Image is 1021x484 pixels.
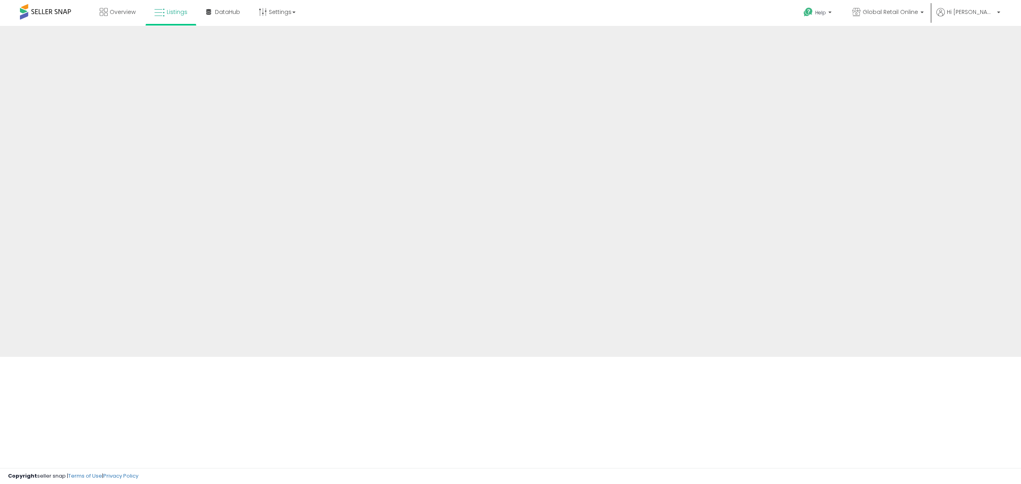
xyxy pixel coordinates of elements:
span: Listings [167,8,187,16]
a: Hi [PERSON_NAME] [936,8,1000,26]
span: Hi [PERSON_NAME] [947,8,995,16]
span: Help [815,9,826,16]
span: DataHub [215,8,240,16]
span: Overview [110,8,136,16]
span: Global Retail Online [863,8,918,16]
i: Get Help [803,7,813,17]
a: Help [797,1,840,26]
